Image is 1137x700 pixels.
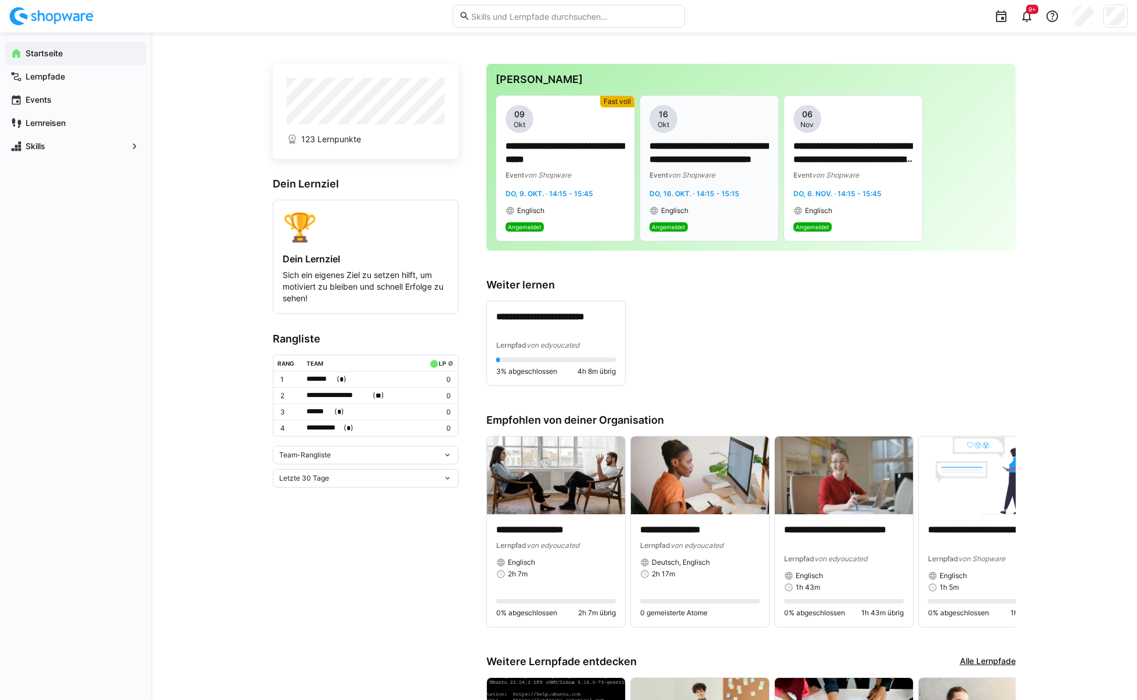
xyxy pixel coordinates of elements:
span: Letzte 30 Tage [279,474,329,483]
h3: [PERSON_NAME] [496,73,1006,86]
span: Lernpfad [928,554,958,563]
p: 1 [280,375,298,384]
img: image [631,436,769,514]
span: von Shopware [958,554,1005,563]
input: Skills und Lernpfade durchsuchen… [470,11,678,21]
span: von edyoucated [526,541,579,550]
span: ( ) [334,406,344,418]
span: 0 gemeisterte Atome [640,608,708,618]
p: 0 [427,391,450,400]
h3: Weiter lernen [486,279,1016,291]
span: 16 [659,109,668,120]
p: Sich ein eigenes Ziel zu setzen hilft, um motiviert zu bleiben und schnell Erfolge zu sehen! [283,269,449,304]
span: 2h 17m [652,569,675,579]
span: 06 [802,109,813,120]
span: Lernpfad [784,554,814,563]
span: von Shopware [812,171,859,179]
img: image [775,436,913,514]
span: 0% abgeschlossen [496,608,557,618]
span: Englisch [805,206,832,215]
span: Lernpfad [496,541,526,550]
span: 2h 7m [508,569,528,579]
div: LP [439,360,446,367]
h3: Dein Lernziel [273,178,459,190]
span: ( ) [337,373,346,385]
span: ( ) [373,389,384,402]
h3: Empfohlen von deiner Organisation [486,414,1016,427]
span: 1h 5m [940,583,959,592]
span: Event [506,171,524,179]
p: 2 [280,391,298,400]
span: 1h 43m [796,583,820,592]
img: image [919,436,1057,514]
span: Do, 9. Okt. · 14:15 - 15:45 [506,189,593,198]
span: Englisch [517,206,544,215]
span: von Shopware [524,171,571,179]
h4: Dein Lernziel [283,253,449,265]
span: Okt [514,120,525,129]
a: ø [448,358,453,367]
span: 09 [514,109,525,120]
span: von edyoucated [670,541,723,550]
span: 9+ [1028,6,1036,13]
span: 0% abgeschlossen [784,608,845,618]
p: 4 [280,424,298,433]
span: Event [649,171,668,179]
p: 3 [280,407,298,417]
span: Englisch [940,571,967,580]
span: Englisch [796,571,823,580]
p: 0 [427,407,450,417]
span: Englisch [661,206,688,215]
span: Angemeldet [652,223,685,230]
span: Do, 6. Nov. · 14:15 - 15:45 [793,189,882,198]
span: Lernpfad [496,341,526,349]
span: Englisch [508,558,535,567]
span: Deutsch, Englisch [652,558,710,567]
p: 0 [427,424,450,433]
span: 3% abgeschlossen [496,367,557,376]
span: Nov [800,120,814,129]
span: Event [793,171,812,179]
span: 4h 8m übrig [577,367,616,376]
span: Okt [658,120,669,129]
span: Lernpfad [640,541,670,550]
a: Alle Lernpfade [960,655,1016,668]
span: 1h 5m übrig [1010,608,1048,618]
span: 2h 7m übrig [578,608,616,618]
img: image [487,436,625,514]
p: 0 [427,375,450,384]
span: von Shopware [668,171,715,179]
span: 1h 43m übrig [861,608,904,618]
span: Angemeldet [508,223,542,230]
span: Do, 16. Okt. · 14:15 - 15:15 [649,189,739,198]
div: Team [306,360,323,367]
span: Angemeldet [796,223,829,230]
h3: Weitere Lernpfade entdecken [486,655,637,668]
span: von edyoucated [526,341,579,349]
span: ( ) [344,422,353,434]
span: von edyoucated [814,554,867,563]
span: Fast voll [604,97,631,106]
div: 🏆 [283,210,449,244]
span: Team-Rangliste [279,450,331,460]
div: Rang [277,360,294,367]
h3: Rangliste [273,333,459,345]
span: 123 Lernpunkte [301,133,361,145]
span: 0% abgeschlossen [928,608,989,618]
